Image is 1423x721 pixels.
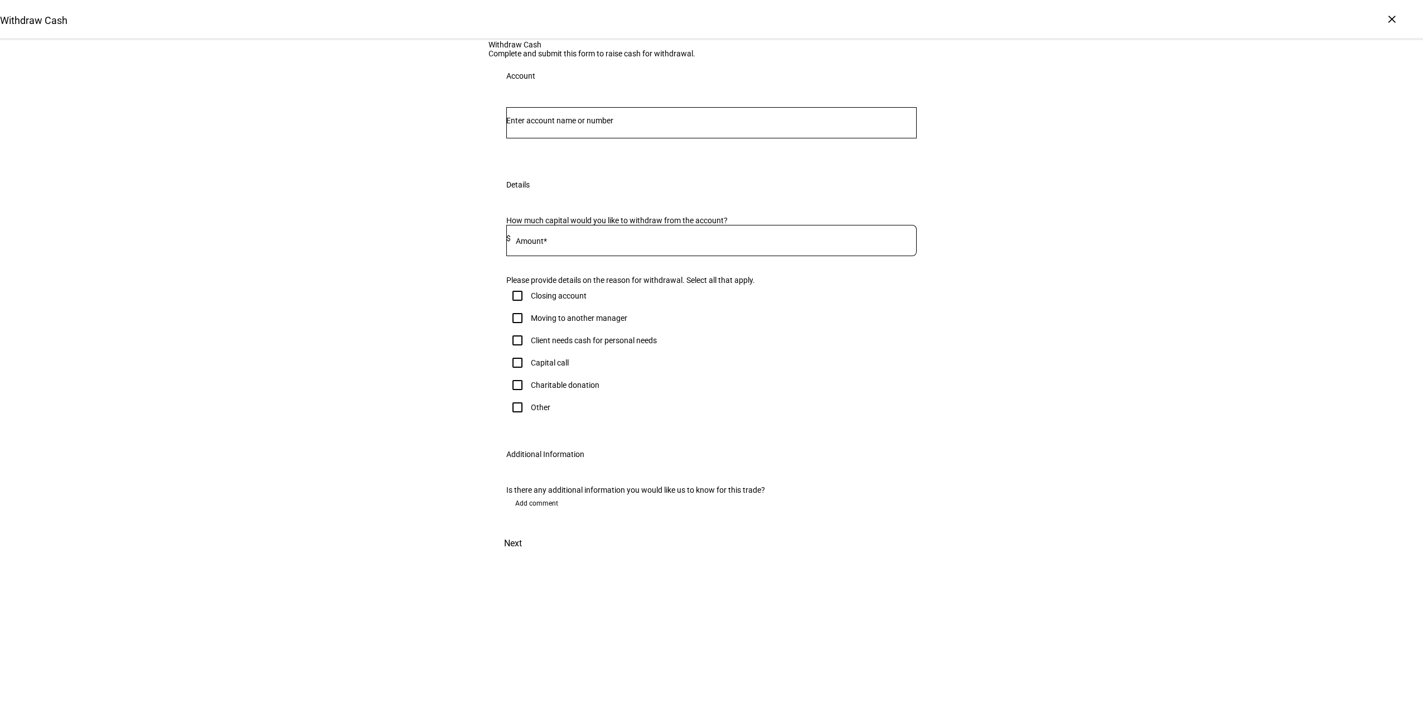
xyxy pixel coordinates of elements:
div: How much capital would you like to withdraw from the account? [506,216,917,225]
span: Add comment [515,494,558,512]
div: Client needs cash for personal needs [531,336,657,345]
button: Next [488,530,538,557]
div: Details [506,180,530,189]
div: × [1383,10,1401,28]
div: Charitable donation [531,381,599,390]
div: Please provide details on the reason for withdrawal. Select all that apply. [506,276,917,285]
div: Is there any additional information you would like us to know for this trade? [506,486,917,494]
span: $ [506,234,511,243]
mat-label: Amount* [516,237,547,246]
div: Account [506,71,535,80]
div: Moving to another manager [531,314,627,323]
div: Other [531,403,550,412]
input: Number [506,116,917,125]
div: Complete and submit this form to raise cash for withdrawal. [488,49,935,58]
div: Additional Information [506,450,584,459]
span: Next [504,530,522,557]
div: Capital call [531,358,569,367]
div: Withdraw Cash [488,40,935,49]
button: Add comment [506,494,567,512]
div: Closing account [531,291,587,300]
